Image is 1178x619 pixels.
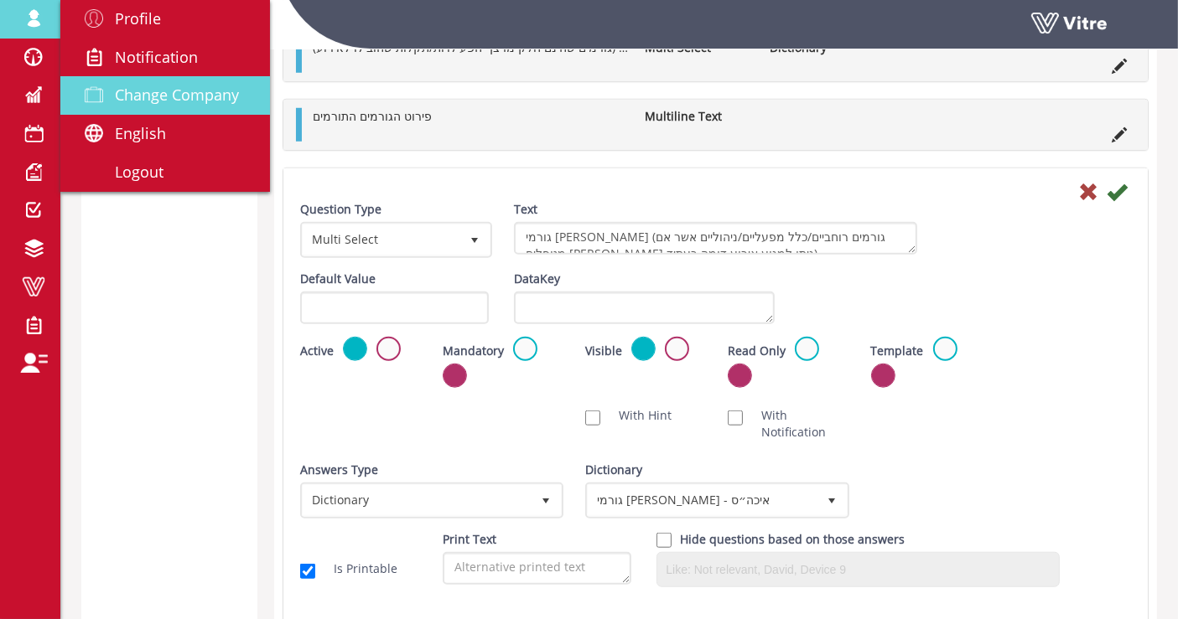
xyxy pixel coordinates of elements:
[728,410,743,426] input: With Notification
[817,485,847,515] span: select
[115,162,163,182] span: Logout
[303,485,531,515] span: Dictionary
[514,222,917,255] textarea: גורמי [PERSON_NAME] (גורמים רוחביים/כלל מפעליים/ניהוליים אשר אם מטפלים [PERSON_NAME] ניתן למנוע א...
[300,462,378,478] label: Answers Type
[60,39,270,77] a: Notification
[300,343,334,359] label: Active
[300,201,381,218] label: Question Type
[60,115,270,153] a: English
[585,343,622,359] label: Visible
[728,343,786,359] label: Read Only
[745,407,845,441] label: With Notification
[115,8,161,28] span: Profile
[602,407,672,424] label: With Hint
[443,343,504,359] label: Mandatory
[585,410,600,426] input: With Hint
[585,462,642,478] label: Dictionary
[588,485,816,515] span: גורמי [PERSON_NAME] - איכה״ס
[662,557,1055,582] input: Like: Not relevant, David, Device 9
[680,531,905,548] label: Hide questions based on those answers
[300,271,376,287] label: Default Value
[531,485,561,515] span: select
[313,108,432,124] span: פירוט הגורמים התורמים
[115,47,198,67] span: Notification
[115,123,166,143] span: English
[514,201,537,218] label: Text
[60,76,270,115] a: Change Company
[514,271,560,287] label: DataKey
[459,224,490,255] span: select
[300,564,315,579] input: Is Printable
[115,85,239,105] span: Change Company
[871,343,924,359] label: Template
[636,108,761,125] li: Multiline Text
[303,224,459,255] span: Multi Select
[656,533,672,548] input: Hide question based on answer
[317,560,397,577] label: Is Printable
[60,153,270,192] a: Logout
[443,531,496,548] label: Print Text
